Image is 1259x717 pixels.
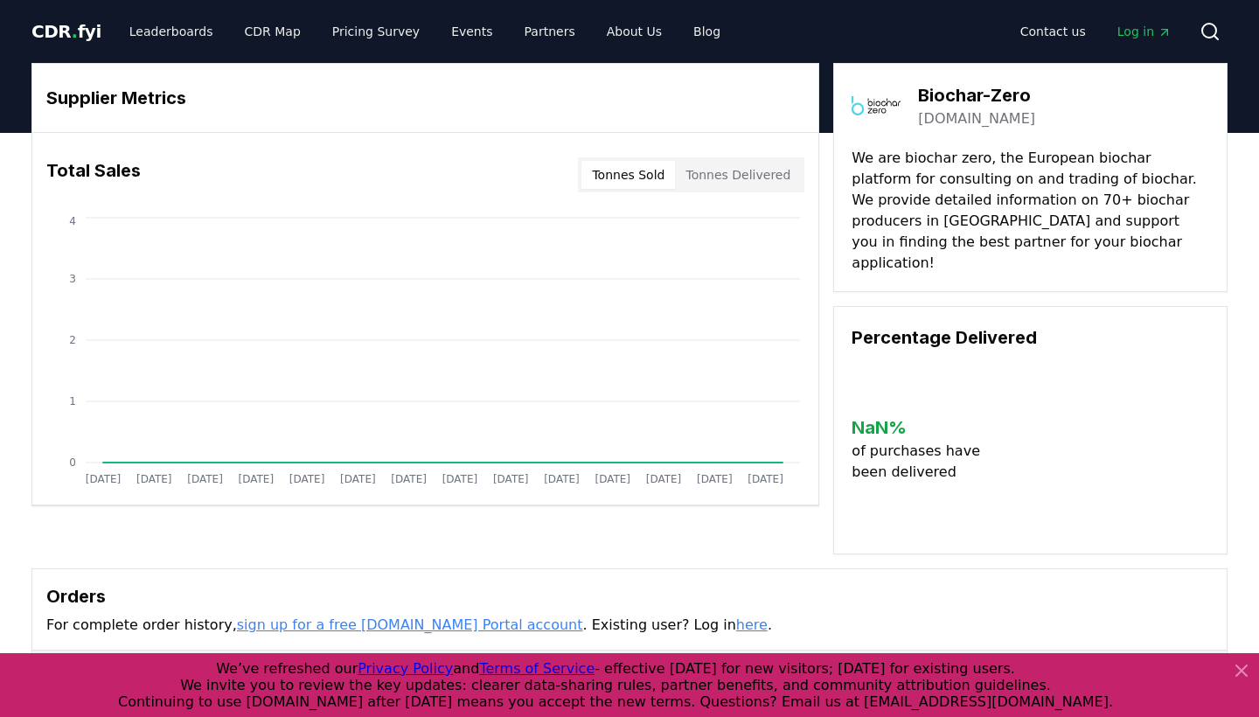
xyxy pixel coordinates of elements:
tspan: 2 [69,334,76,346]
tspan: [DATE] [595,473,630,485]
tspan: 1 [69,395,76,407]
a: Partners [511,16,589,47]
tspan: [DATE] [187,473,223,485]
tspan: [DATE] [646,473,682,485]
tspan: [DATE] [748,473,783,485]
tspan: [DATE] [136,473,172,485]
h3: Total Sales [46,157,141,192]
h3: Supplier Metrics [46,85,804,111]
p: We are biochar zero, the European biochar platform for consulting on and trading of biochar. We p... [852,148,1209,274]
a: Pricing Survey [318,16,434,47]
tspan: 4 [69,215,76,227]
p: For complete order history, . Existing user? Log in . [46,615,1213,636]
span: Log in [1117,23,1172,40]
a: Leaderboards [115,16,227,47]
p: of purchases have been delivered [852,441,994,483]
a: Contact us [1006,16,1100,47]
tspan: [DATE] [442,473,478,485]
tspan: [DATE] [544,473,580,485]
h3: NaN % [852,414,994,441]
span: CDR fyi [31,21,101,42]
h3: Percentage Delivered [852,324,1209,351]
tspan: [DATE] [239,473,275,485]
a: About Us [593,16,676,47]
button: Tonnes Delivered [675,161,801,189]
span: . [72,21,78,42]
h3: Biochar-Zero [918,82,1035,108]
a: CDR Map [231,16,315,47]
tspan: [DATE] [289,473,325,485]
a: sign up for a free [DOMAIN_NAME] Portal account [237,616,583,633]
a: Blog [679,16,734,47]
a: [DOMAIN_NAME] [918,108,1035,129]
img: Biochar-Zero-logo [852,81,901,130]
a: CDR.fyi [31,19,101,44]
h3: Orders [46,583,1213,609]
tspan: [DATE] [86,473,122,485]
tspan: [DATE] [391,473,427,485]
tspan: 0 [69,456,76,469]
nav: Main [1006,16,1186,47]
a: Log in [1103,16,1186,47]
a: Events [437,16,506,47]
nav: Main [115,16,734,47]
a: here [736,616,768,633]
tspan: [DATE] [697,473,733,485]
tspan: 3 [69,273,76,285]
tspan: [DATE] [493,473,529,485]
tspan: [DATE] [340,473,376,485]
button: Tonnes Sold [581,161,675,189]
